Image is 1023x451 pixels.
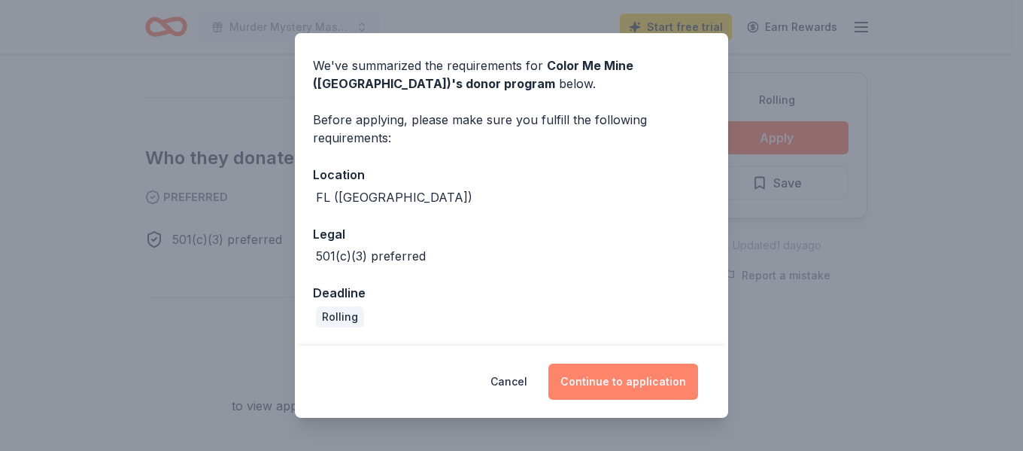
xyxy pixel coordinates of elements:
[313,165,710,184] div: Location
[316,306,364,328] div: Rolling
[313,283,710,303] div: Deadline
[313,56,710,93] div: We've summarized the requirements for below.
[313,224,710,244] div: Legal
[316,188,472,206] div: FL ([GEOGRAPHIC_DATA])
[313,111,710,147] div: Before applying, please make sure you fulfill the following requirements:
[548,364,698,400] button: Continue to application
[490,364,527,400] button: Cancel
[316,247,426,265] div: 501(c)(3) preferred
